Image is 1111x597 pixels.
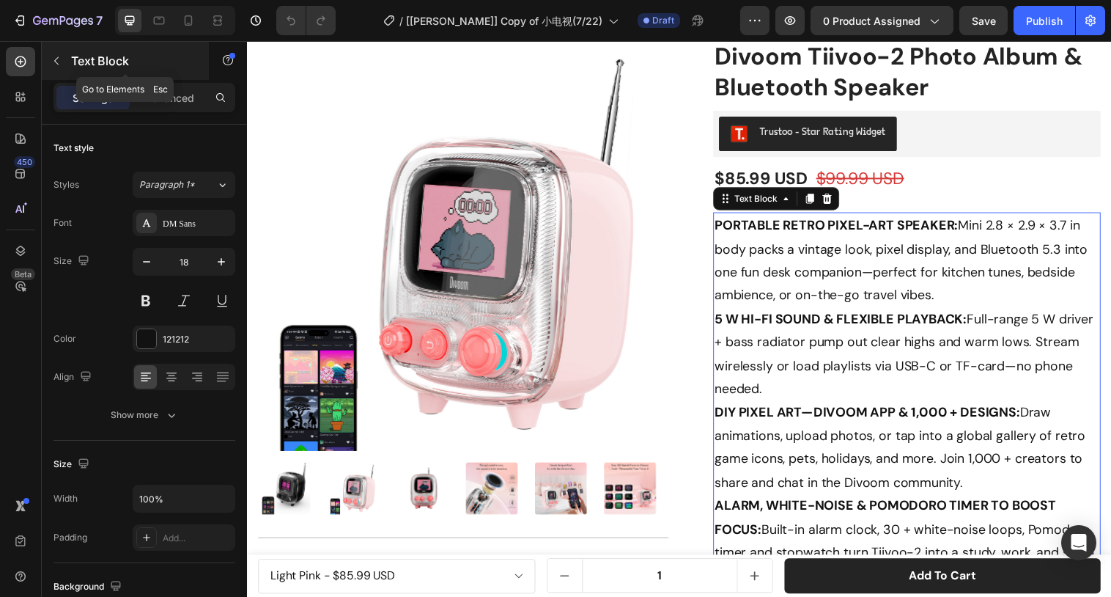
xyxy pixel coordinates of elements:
div: DM Sans [163,217,232,230]
div: $99.99 USD [577,124,670,157]
div: Background [53,577,125,597]
p: Advanced [144,90,194,106]
button: Show more [53,402,235,428]
strong: DIY PIXEL ART—DIVOOM APP & 1,000 + DESIGNS: [476,369,786,387]
span: Save [972,15,996,27]
span: / [399,13,403,29]
button: 0 product assigned [811,6,953,35]
div: Beta [11,268,35,280]
input: Auto [133,486,235,512]
div: Trustoo - Star Rating Widget [521,86,649,101]
input: quantity [341,527,499,561]
span: [[PERSON_NAME]] Copy of 小电视(7/22) [406,13,602,29]
div: Open Intercom Messenger [1061,525,1096,560]
strong: ALARM, WHITE-NOISE & POMODORO TIMER TO BOOST FOCUS: [476,464,823,505]
button: 7 [6,6,109,35]
div: Width [53,492,78,505]
strong: 5 W HI-FI SOUND & FLEXIBLE PLAYBACK: [476,274,732,292]
div: Align [53,367,95,387]
strong: PORTABLE RETRO PIXEL-ART SPEAKER: [476,179,723,197]
div: Padding [53,531,87,544]
p: 7 [96,12,103,29]
div: 121212 [163,333,232,346]
div: Text Block [492,154,542,167]
button: decrement [306,527,341,561]
span: 0 product assigned [823,13,920,29]
iframe: Design area [247,41,1111,597]
button: Paragraph 1* [133,172,235,198]
div: 450 [14,156,35,168]
div: $85.99 USD [474,128,572,153]
span: Draft [652,14,674,27]
div: Text style [53,142,94,155]
p: Settings [73,90,114,106]
span: Paragraph 1* [139,178,195,191]
div: Add to cart [673,537,742,552]
button: increment [499,527,534,561]
div: Show more [111,408,179,422]
div: Size [53,455,92,475]
div: Font [53,216,72,230]
div: Undo/Redo [276,6,336,35]
div: Add... [163,532,232,545]
img: Trustoo.png [492,86,509,103]
button: Trustoo - Star Rating Widget [480,77,661,112]
div: Styles [53,178,79,191]
button: Publish [1014,6,1075,35]
p: Text Block [71,52,196,70]
button: Save [959,6,1008,35]
div: Publish [1026,13,1063,29]
button: Add to cart [547,527,868,563]
div: Size [53,252,92,271]
div: Color [53,332,76,345]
